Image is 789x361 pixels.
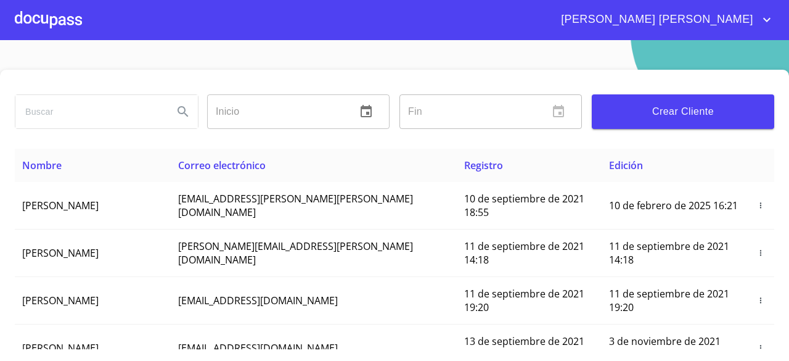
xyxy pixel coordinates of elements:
[22,246,99,260] span: [PERSON_NAME]
[592,94,774,129] button: Crear Cliente
[609,199,738,212] span: 10 de febrero de 2025 16:21
[15,95,163,128] input: search
[464,159,503,172] span: Registro
[552,10,759,30] span: [PERSON_NAME] [PERSON_NAME]
[609,159,643,172] span: Edición
[178,159,266,172] span: Correo electrónico
[22,199,99,212] span: [PERSON_NAME]
[602,103,764,120] span: Crear Cliente
[22,159,62,172] span: Nombre
[178,239,413,267] span: [PERSON_NAME][EMAIL_ADDRESS][PERSON_NAME][DOMAIN_NAME]
[609,287,729,314] span: 11 de septiembre de 2021 19:20
[22,294,99,307] span: [PERSON_NAME]
[178,341,338,355] span: [EMAIL_ADDRESS][DOMAIN_NAME]
[22,341,99,355] span: [PERSON_NAME]
[178,294,338,307] span: [EMAIL_ADDRESS][DOMAIN_NAME]
[609,239,729,267] span: 11 de septiembre de 2021 14:18
[178,192,413,219] span: [EMAIL_ADDRESS][PERSON_NAME][PERSON_NAME][DOMAIN_NAME]
[464,239,584,267] span: 11 de septiembre de 2021 14:18
[552,10,774,30] button: account of current user
[464,192,584,219] span: 10 de septiembre de 2021 18:55
[168,97,198,127] button: Search
[464,287,584,314] span: 11 de septiembre de 2021 19:20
